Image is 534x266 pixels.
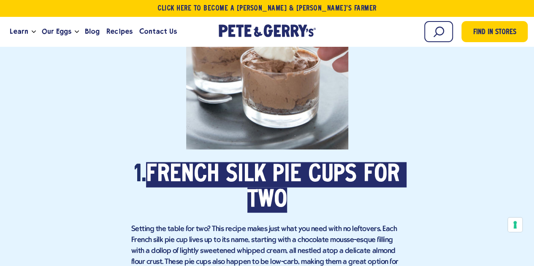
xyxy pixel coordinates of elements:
a: Recipes [103,20,136,43]
span: Blog [85,26,100,37]
a: Find in Stores [461,21,528,42]
span: Recipes [106,26,132,37]
button: Open the dropdown menu for Our Eggs [75,30,79,33]
span: Find in Stores [473,27,516,38]
a: Learn [6,20,32,43]
span: Contact Us [139,26,177,37]
span: Learn [10,26,28,37]
button: Open the dropdown menu for Learn [32,30,36,33]
h2: 1. [131,162,403,213]
a: Contact Us [136,20,180,43]
a: French Silk Pie Cups For Two [146,164,400,212]
input: Search [424,21,453,42]
a: Our Eggs [38,20,75,43]
a: Blog [81,20,103,43]
span: Our Eggs [42,26,71,37]
button: Your consent preferences for tracking technologies [508,218,522,232]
